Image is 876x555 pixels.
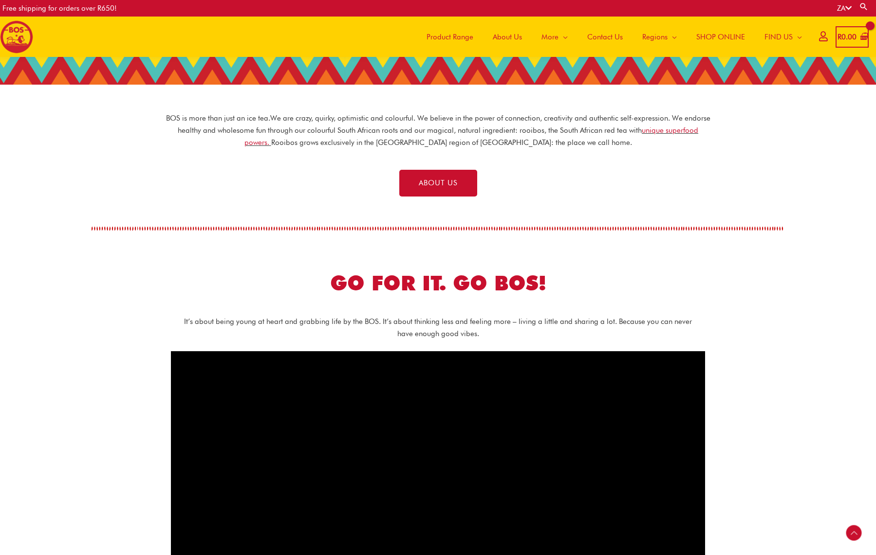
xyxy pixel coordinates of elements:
[859,2,869,11] a: Search button
[166,112,711,148] p: BOS is more than just an ice tea. We are crazy, quirky, optimistic and colourful. We believe in t...
[633,17,687,57] a: Regions
[587,22,623,52] span: Contact Us
[578,17,633,57] a: Contact Us
[419,179,458,187] span: ABOUT US
[838,33,841,41] span: R
[244,126,699,147] a: unique superfood powers.
[532,17,578,57] a: More
[696,22,745,52] span: SHOP ONLINE
[764,22,793,52] span: FIND US
[836,26,869,48] a: View Shopping Cart, empty
[181,316,695,340] p: It’s about being young at heart and grabbing life by the BOS. It’s about thinking less and feelin...
[541,22,559,52] span: More
[483,17,532,57] a: About Us
[642,22,668,52] span: Regions
[224,270,652,297] h2: GO FOR IT. GO BOS!
[687,17,755,57] a: SHOP ONLINE
[427,22,473,52] span: Product Range
[417,17,483,57] a: Product Range
[399,170,477,197] a: ABOUT US
[837,4,852,13] a: ZA
[838,33,857,41] bdi: 0.00
[410,17,812,57] nav: Site Navigation
[493,22,522,52] span: About Us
